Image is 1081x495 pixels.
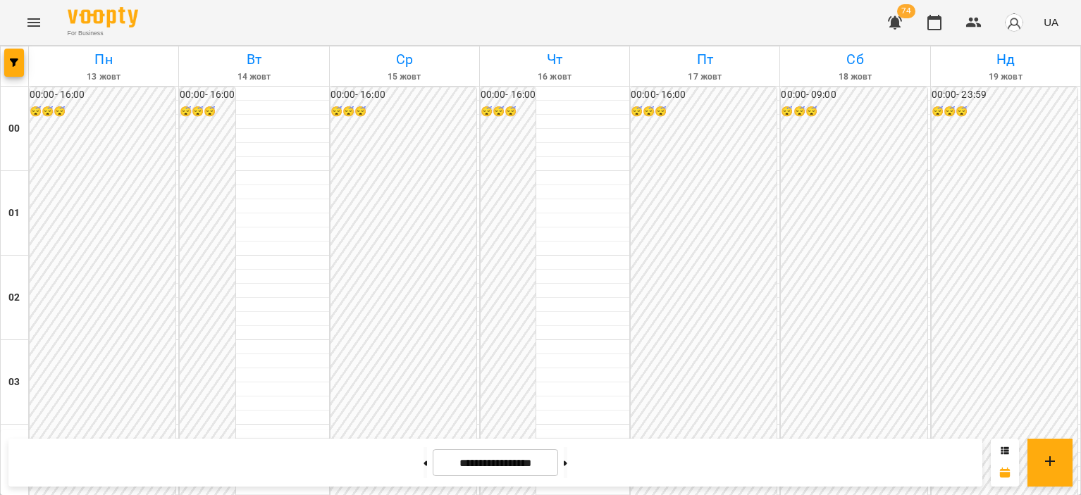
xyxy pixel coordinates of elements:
[31,49,176,70] h6: Пн
[631,87,777,103] h6: 00:00 - 16:00
[332,70,477,84] h6: 15 жовт
[933,70,1078,84] h6: 19 жовт
[482,70,627,84] h6: 16 жовт
[30,87,175,103] h6: 00:00 - 16:00
[68,29,138,38] span: For Business
[331,87,476,103] h6: 00:00 - 16:00
[181,70,326,84] h6: 14 жовт
[1044,15,1058,30] span: UA
[332,49,477,70] h6: Ср
[632,49,777,70] h6: Пт
[1004,13,1024,32] img: avatar_s.png
[331,104,476,120] h6: 😴😴😴
[481,87,536,103] h6: 00:00 - 16:00
[8,121,20,137] h6: 00
[1038,9,1064,35] button: UA
[181,49,326,70] h6: Вт
[782,70,927,84] h6: 18 жовт
[932,104,1077,120] h6: 😴😴😴
[631,104,777,120] h6: 😴😴😴
[8,206,20,221] h6: 01
[897,4,915,18] span: 74
[932,87,1077,103] h6: 00:00 - 23:59
[782,49,927,70] h6: Сб
[17,6,51,39] button: Menu
[481,104,536,120] h6: 😴😴😴
[180,87,235,103] h6: 00:00 - 16:00
[180,104,235,120] h6: 😴😴😴
[632,70,777,84] h6: 17 жовт
[31,70,176,84] h6: 13 жовт
[68,7,138,27] img: Voopty Logo
[30,104,175,120] h6: 😴😴😴
[8,290,20,306] h6: 02
[933,49,1078,70] h6: Нд
[781,87,927,103] h6: 00:00 - 09:00
[482,49,627,70] h6: Чт
[8,375,20,390] h6: 03
[781,104,927,120] h6: 😴😴😴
